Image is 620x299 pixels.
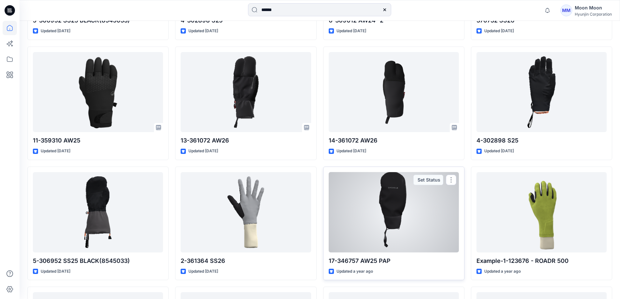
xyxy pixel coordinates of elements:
[337,148,366,155] p: Updated [DATE]
[484,148,514,155] p: Updated [DATE]
[41,148,70,155] p: Updated [DATE]
[476,256,607,265] p: Example-1-123676 - ROADR 500
[188,268,218,275] p: Updated [DATE]
[41,268,70,275] p: Updated [DATE]
[41,28,70,34] p: Updated [DATE]
[329,52,459,132] a: 14-361072 AW26
[337,28,366,34] p: Updated [DATE]
[484,28,514,34] p: Updated [DATE]
[337,268,373,275] p: Updated a year ago
[575,12,612,17] div: Hyunjin Corporation
[33,52,163,132] a: 11-359310 AW25
[188,148,218,155] p: Updated [DATE]
[476,52,607,132] a: 4-302898 S25
[188,28,218,34] p: Updated [DATE]
[575,4,612,12] div: Moon Moon
[181,136,311,145] p: 13-361072 AW26
[329,172,459,252] a: 17-346757 AW25 PAP
[476,172,607,252] a: Example-1-123676 - ROADR 500
[33,136,163,145] p: 11-359310 AW25
[33,256,163,265] p: 5-306952 SS25 BLACK(8545033)
[329,136,459,145] p: 14-361072 AW26
[329,256,459,265] p: 17-346757 AW25 PAP
[33,172,163,252] a: 5-306952 SS25 BLACK(8545033)
[476,136,607,145] p: 4-302898 S25
[484,268,521,275] p: Updated a year ago
[181,172,311,252] a: 2-361364 SS26
[181,52,311,132] a: 13-361072 AW26
[181,256,311,265] p: 2-361364 SS26
[560,5,572,16] div: MM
